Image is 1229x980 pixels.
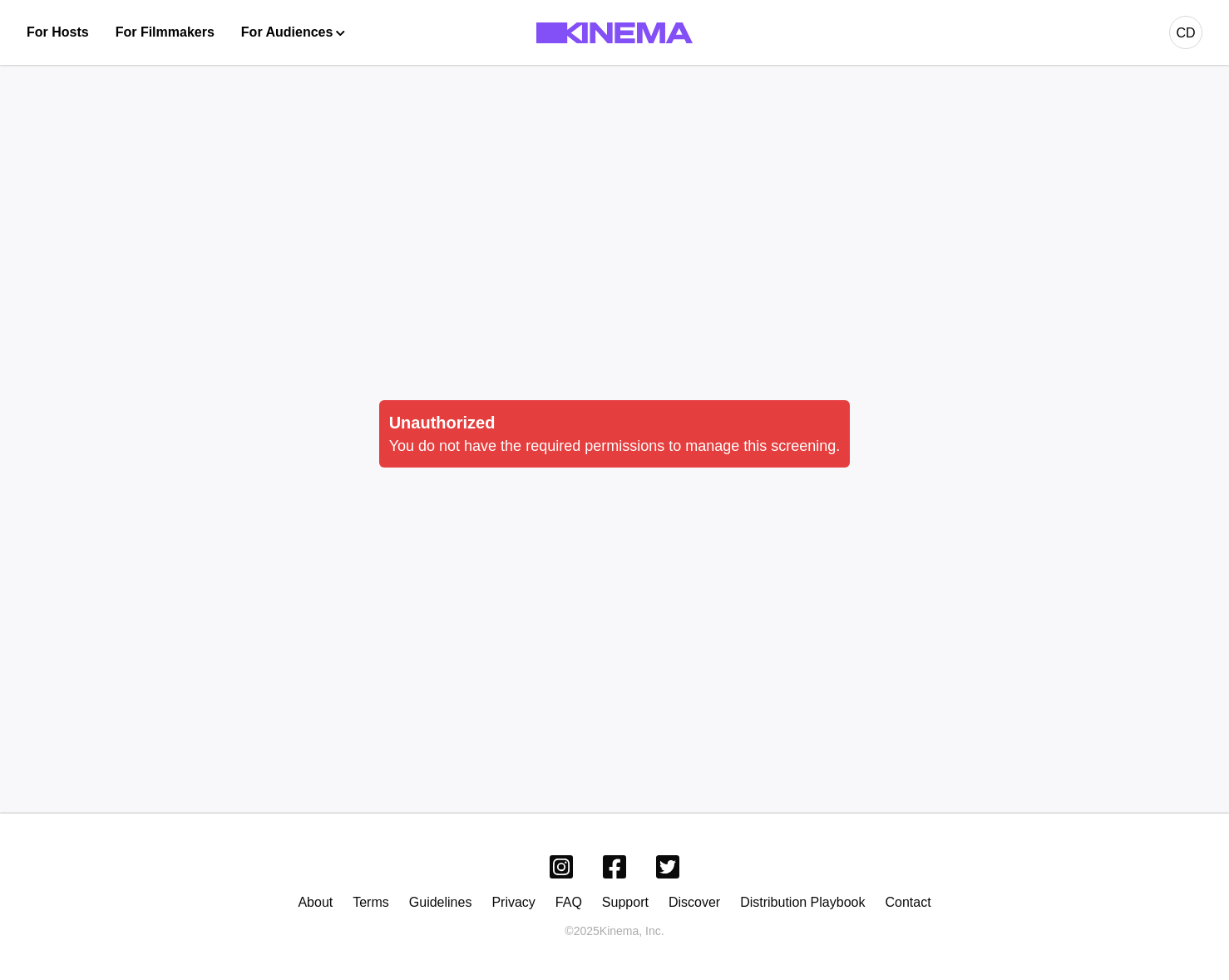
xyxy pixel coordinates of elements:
a: Discover [669,895,720,909]
a: About [298,895,333,909]
p: © 2025 Kinema, Inc. [565,923,664,940]
a: Support [602,895,649,909]
a: Distribution Playbook [740,895,865,909]
a: Guidelines [409,895,472,909]
button: For Audiences [241,22,345,42]
a: Privacy [491,895,535,909]
a: Contact [885,895,930,909]
a: For Hosts [27,22,89,42]
p: You do not have the required permissions to manage this screening. [389,435,841,458]
div: CD [1176,23,1195,43]
a: FAQ [555,895,582,909]
p: Unauthorized [389,410,841,435]
a: For Filmmakers [116,22,215,42]
a: Terms [353,895,389,909]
